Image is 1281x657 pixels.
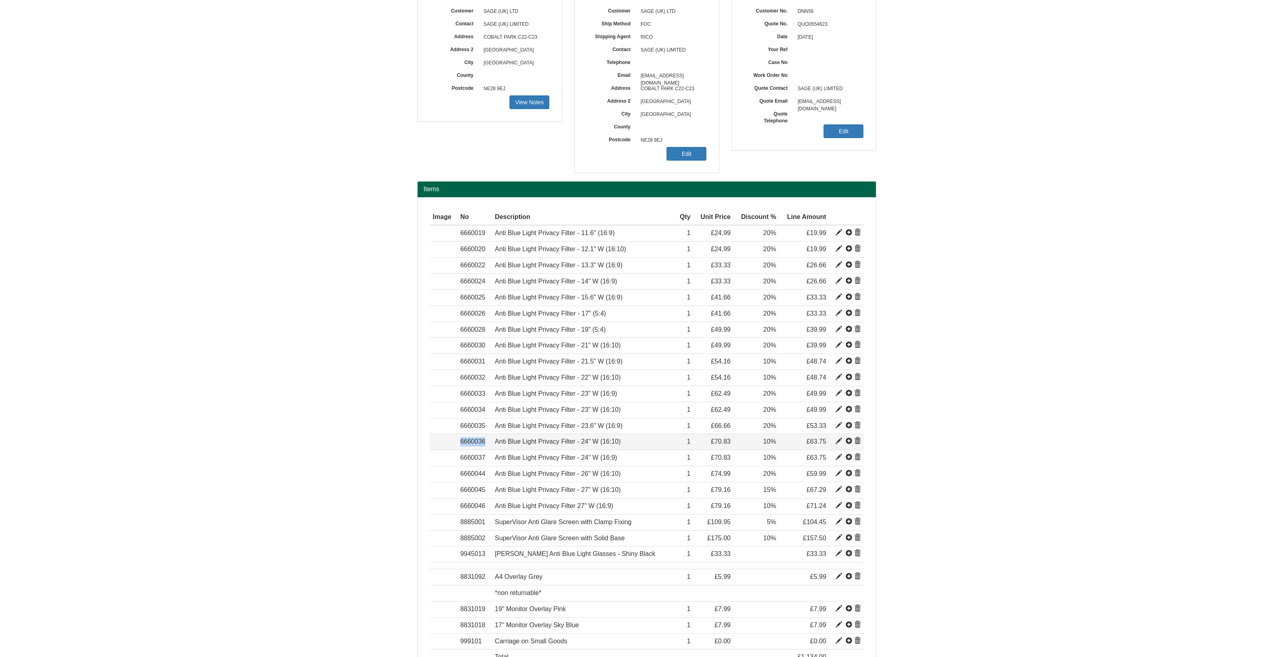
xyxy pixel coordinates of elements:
td: 6660026 [457,306,492,322]
label: County [587,121,637,130]
label: Quote No. [744,18,794,27]
span: £41.66 [711,310,731,317]
span: Anti Blue Light Privacy FIlter - 17" (5:4) [495,310,606,317]
span: NE28 9EJ [480,83,550,95]
span: SAGE (UK) LIMITED [637,44,707,57]
span: Anti Blue Light Privacy Filter - 23" W (16:9) [495,390,617,397]
label: Contact [587,44,637,53]
span: £33.33 [711,262,731,269]
td: 999101 [457,633,492,649]
span: £67.29 [807,486,826,493]
td: 6660044 [457,466,492,482]
span: Carriage on Small Goods [495,638,567,645]
label: Email [587,70,637,79]
span: £104.45 [803,519,826,525]
span: 19" Monitor Overlay Pink [495,605,566,612]
label: Customer No. [744,5,794,14]
span: £19.99 [807,229,826,236]
span: 20% [763,326,776,333]
span: [GEOGRAPHIC_DATA] [637,108,707,121]
td: 9945013 [457,546,492,562]
span: SAGE (UK) LTD [480,5,550,18]
a: View Notes [509,95,549,109]
span: 17" Monitor Overlay Sky Blue [495,622,579,628]
label: Postcode [430,83,480,92]
span: Anti Blue Light Privacy Filter - 26" W (16:10) [495,470,621,477]
span: £79.16 [711,502,731,509]
span: Anti Blue Light Privacy Filter - 14" W (16:9) [495,278,617,285]
label: Address [587,83,637,92]
h2: Items [424,186,870,193]
label: Customer [587,5,637,14]
td: 8831019 [457,601,492,617]
span: 10% [763,358,776,365]
span: 20% [763,342,776,349]
span: SAGE (UK) LIMITED [794,83,864,95]
span: 1 [687,438,691,445]
label: Customer [430,5,480,14]
label: Address [430,31,480,40]
span: 1 [687,519,691,525]
label: Address 2 [587,95,637,105]
label: Shipping Agent [587,31,637,40]
span: 1 [687,246,691,252]
span: £49.99 [711,342,731,349]
span: £79.16 [711,486,731,493]
span: 1 [687,294,691,301]
span: £62.49 [711,406,731,413]
span: £5.99 [810,573,826,580]
td: 6660033 [457,386,492,402]
span: 20% [763,294,776,301]
a: Edit [666,147,706,161]
td: 6660034 [457,402,492,418]
th: Unit Price [694,209,734,225]
span: SuperVisor Anti Glare Screen with Solid Base [495,535,625,541]
span: 1 [687,535,691,541]
td: 8831018 [457,617,492,633]
span: 1 [687,422,691,429]
span: £109.95 [707,519,731,525]
span: 1 [687,605,691,612]
span: Anti Blue Light Privacy Filter - 12.1" W (16:10) [495,246,626,252]
span: COBALT PARK C22-C23 [637,83,707,95]
span: FOC [637,18,707,31]
span: £74.99 [711,470,731,477]
span: 1 [687,622,691,628]
span: [GEOGRAPHIC_DATA] [637,95,707,108]
label: City [430,57,480,66]
span: [GEOGRAPHIC_DATA] [480,57,550,70]
span: 1 [687,262,691,269]
th: Description [492,209,675,225]
span: [DATE] [794,31,864,44]
span: Anti Blue Light Privacy Filter - 15.6" W (16:9) [495,294,623,301]
label: Quote Telephone [744,108,794,124]
label: Date [744,31,794,40]
span: COBALT PARK C22-C23 [480,31,550,44]
span: £5.99 [714,573,731,580]
span: £33.33 [711,550,731,557]
label: County [430,70,480,79]
td: 6660045 [457,482,492,498]
span: [GEOGRAPHIC_DATA] [480,44,550,57]
span: A4 Overlay Grey [495,573,542,580]
label: City [587,108,637,118]
span: £70.83 [711,454,731,461]
label: Case No [744,57,794,66]
td: 8885001 [457,514,492,530]
span: £0.00 [714,638,731,645]
span: £63.75 [807,454,826,461]
span: £48.74 [807,358,826,365]
span: Anti Blue Light Privacy Filter 27" W (16:9) [495,502,613,509]
span: £33.33 [807,294,826,301]
span: 20% [763,470,776,477]
span: £0.00 [810,638,826,645]
span: £49.99 [711,326,731,333]
th: Qty [675,209,694,225]
span: £66.66 [711,422,731,429]
span: £49.99 [807,390,826,397]
td: 8831092 [457,569,492,585]
span: £24.99 [711,246,731,252]
span: 20% [763,390,776,397]
span: £59.99 [807,470,826,477]
td: 6660028 [457,322,492,338]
